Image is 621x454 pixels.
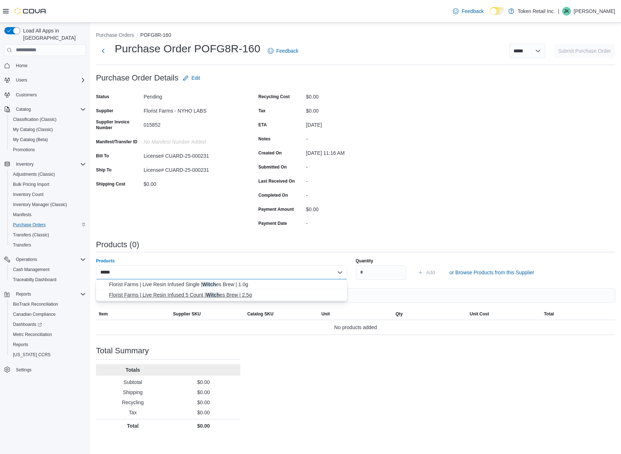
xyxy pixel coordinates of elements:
[1,75,89,85] button: Users
[96,108,113,114] label: Supplier
[319,308,393,320] button: Unit
[10,170,86,179] span: Adjustments (Classic)
[10,135,51,144] a: My Catalog (Beta)
[13,212,31,218] span: Manifests
[558,7,559,16] p: |
[96,167,111,173] label: Ship To
[144,119,240,128] div: 015852
[470,311,489,317] span: Unit Cost
[462,8,484,15] span: Feedback
[144,150,240,159] div: License# CUARD-25-000231
[16,161,34,167] span: Inventory
[10,241,86,249] span: Transfers
[170,399,237,406] p: $0.00
[467,308,541,320] button: Unit Cost
[1,159,89,169] button: Inventory
[10,180,86,189] span: Bulk Pricing Import
[7,169,89,179] button: Adjustments (Classic)
[10,210,34,219] a: Manifests
[10,241,34,249] a: Transfers
[96,32,134,38] button: Purchase Orders
[356,258,373,264] label: Quantity
[170,389,237,396] p: $0.00
[544,311,554,317] span: Total
[13,117,57,122] span: Classification (Classic)
[1,90,89,100] button: Customers
[10,200,86,209] span: Inventory Manager (Classic)
[306,189,403,198] div: -
[13,311,56,317] span: Canadian Compliance
[96,31,615,40] nav: An example of EuiBreadcrumbs
[16,92,37,98] span: Customers
[192,74,200,82] span: Edit
[173,311,201,317] span: Supplier SKU
[14,8,47,15] img: Cova
[10,145,38,154] a: Promotions
[395,311,403,317] span: Qty
[13,160,86,169] span: Inventory
[258,122,267,128] label: ETA
[10,340,86,349] span: Reports
[7,179,89,189] button: Bulk Pricing Import
[1,364,89,375] button: Settings
[13,105,86,114] span: Catalog
[10,275,59,284] a: Traceabilty Dashboard
[13,277,56,283] span: Traceabilty Dashboard
[1,289,89,299] button: Reports
[180,71,203,85] button: Edit
[96,119,141,131] label: Supplier Invoice Number
[7,265,89,275] button: Cash Management
[144,136,240,145] div: No Manifest Number added
[144,105,240,114] div: Florist Farms - NYHO LABS
[140,32,171,38] button: POFG8R-160
[10,265,86,274] span: Cash Management
[7,135,89,145] button: My Catalog (Beta)
[16,257,37,262] span: Operations
[13,76,30,84] button: Users
[10,231,52,239] a: Transfers (Classic)
[13,322,42,327] span: Dashboards
[10,310,86,319] span: Canadian Compliance
[1,254,89,265] button: Operations
[7,230,89,240] button: Transfers (Classic)
[10,310,58,319] a: Canadian Compliance
[7,220,89,230] button: Purchase Orders
[306,218,403,226] div: -
[1,104,89,114] button: Catalog
[96,258,115,264] label: Products
[10,221,49,229] a: Purchase Orders
[337,270,343,275] button: Close list of options
[393,308,467,320] button: Qty
[96,308,170,320] button: Item
[7,189,89,200] button: Inventory Count
[10,350,86,359] span: Washington CCRS
[10,320,86,329] span: Dashboards
[258,108,266,114] label: Tax
[306,133,403,142] div: -
[13,171,55,177] span: Adjustments (Classic)
[415,265,438,280] button: Add
[7,125,89,135] button: My Catalog (Classic)
[306,204,403,212] div: $0.00
[170,422,237,429] p: $0.00
[7,145,89,155] button: Promotions
[258,178,295,184] label: Last Received On
[1,60,89,71] button: Home
[265,44,301,58] a: Feedback
[13,366,34,374] a: Settings
[13,352,51,358] span: [US_STATE] CCRS
[96,346,149,355] h3: Total Summary
[13,242,31,248] span: Transfers
[7,350,89,360] button: [US_STATE] CCRS
[334,323,377,332] span: No products added
[574,7,615,16] p: [PERSON_NAME]
[96,139,137,145] label: Manifest/Transfer ID
[20,27,86,42] span: Load All Apps in [GEOGRAPHIC_DATA]
[450,269,534,276] span: or Browse Products from this Supplier
[10,320,45,329] a: Dashboards
[7,210,89,220] button: Manifests
[10,135,86,144] span: My Catalog (Beta)
[13,255,40,264] button: Operations
[13,202,67,208] span: Inventory Manager (Classic)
